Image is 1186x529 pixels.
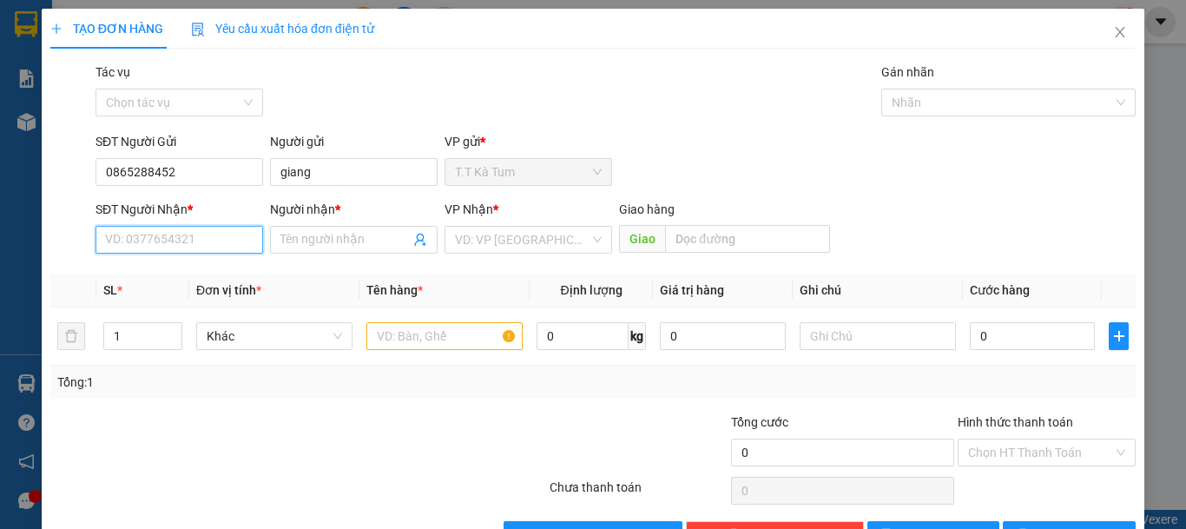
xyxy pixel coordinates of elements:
div: SĐT Người Gửi [96,132,263,151]
div: 0977742031 [15,56,154,81]
span: plus [50,23,63,35]
th: Ghi chú [793,274,963,307]
span: Đơn vị tính [196,283,261,297]
input: Ghi Chú [800,322,956,350]
button: delete [57,322,85,350]
div: Người gửi [270,132,438,151]
span: TẠO ĐƠN HÀNG [50,22,163,36]
div: VP gửi [445,132,612,151]
span: Yêu cầu xuất hóa đơn điện tử [191,22,374,36]
input: VD: Bàn, Ghế [366,322,523,350]
label: Tác vụ [96,65,130,79]
div: 0962048438 [166,56,306,81]
div: Chưa thanh toán [548,478,729,508]
span: Tên hàng [366,283,423,297]
div: T.T Kà Tum [15,15,154,36]
button: Close [1096,9,1144,57]
img: icon [191,23,205,36]
span: Gửi: [15,17,42,35]
span: T.T Kà Tum [455,159,602,185]
span: user-add [413,233,427,247]
label: Hình thức thanh toán [958,415,1073,429]
div: An Sương [166,15,306,36]
div: thu [15,36,154,56]
span: SL [103,283,117,297]
span: Tổng cước [731,415,788,429]
div: Người nhận [270,200,438,219]
span: Khác [207,323,342,349]
span: SL [183,121,207,145]
span: Cước hàng [970,283,1030,297]
span: CR : [13,93,40,111]
input: 0 [660,322,785,350]
span: Giao [619,225,665,253]
span: Định lượng [560,283,622,297]
button: plus [1109,322,1129,350]
span: close [1113,25,1127,39]
div: Tổng: 1 [57,373,459,392]
label: Gán nhãn [881,65,934,79]
span: Giao hàng [619,202,675,216]
span: Giá trị hàng [660,283,724,297]
span: VP Nhận [445,202,493,216]
span: kg [629,322,646,350]
div: 30.000 [13,91,156,112]
div: lap [166,36,306,56]
div: Tên hàng: 1 thùng ( : 1 ) [15,122,306,144]
span: Nhận: [166,17,208,35]
span: plus [1110,329,1128,343]
input: Dọc đường [665,225,830,253]
div: SĐT Người Nhận [96,200,263,219]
